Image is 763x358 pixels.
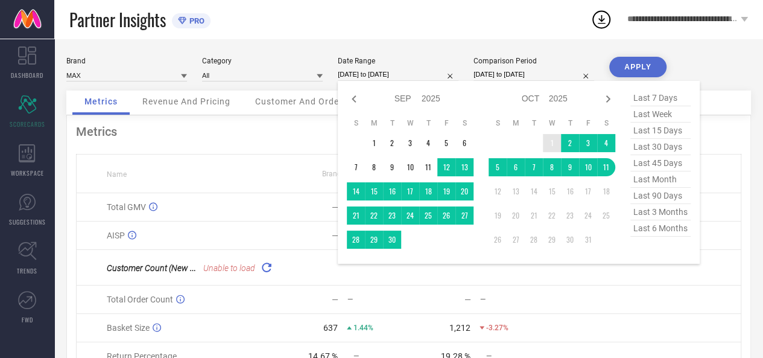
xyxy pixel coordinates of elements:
[597,206,615,225] td: Sat Oct 25 2025
[347,295,408,304] div: —
[464,295,471,304] div: —
[347,118,365,128] th: Sunday
[202,57,323,65] div: Category
[383,182,401,200] td: Tue Sep 16 2025
[455,134,473,152] td: Sat Sep 06 2025
[338,68,458,81] input: Select date range
[590,8,612,30] div: Open download list
[107,295,173,304] span: Total Order Count
[579,182,597,200] td: Fri Oct 17 2025
[332,295,338,304] div: —
[107,323,150,333] span: Basket Size
[543,158,561,176] td: Wed Oct 08 2025
[419,118,437,128] th: Thursday
[630,123,691,139] span: last 15 days
[347,231,365,249] td: Sun Sep 28 2025
[419,182,437,200] td: Thu Sep 18 2025
[419,206,437,225] td: Thu Sep 25 2025
[383,158,401,176] td: Tue Sep 09 2025
[597,158,615,176] td: Sat Oct 11 2025
[630,220,691,237] span: last 6 months
[507,158,525,176] td: Mon Oct 06 2025
[489,206,507,225] td: Sun Oct 19 2025
[437,118,455,128] th: Friday
[365,134,383,152] td: Mon Sep 01 2025
[401,118,419,128] th: Wednesday
[543,231,561,249] td: Wed Oct 29 2025
[561,158,579,176] td: Thu Oct 09 2025
[383,206,401,225] td: Tue Sep 23 2025
[107,202,146,212] span: Total GMV
[66,57,187,65] div: Brand
[437,134,455,152] td: Fri Sep 05 2025
[525,118,543,128] th: Tuesday
[437,158,455,176] td: Fri Sep 12 2025
[630,155,691,171] span: last 45 days
[579,134,597,152] td: Fri Oct 03 2025
[455,118,473,128] th: Saturday
[107,262,227,273] span: Customer Count (New vs Repeat)
[365,118,383,128] th: Monday
[507,118,525,128] th: Monday
[507,206,525,225] td: Mon Oct 20 2025
[597,182,615,200] td: Sat Oct 18 2025
[455,182,473,200] td: Sat Sep 20 2025
[473,68,594,81] input: Select comparison period
[322,170,362,178] span: Brand Value
[332,202,338,212] div: —
[455,206,473,225] td: Sat Sep 27 2025
[630,139,691,155] span: last 30 days
[601,92,615,106] div: Next month
[579,231,597,249] td: Fri Oct 31 2025
[76,124,741,139] div: Metrics
[561,118,579,128] th: Thursday
[561,231,579,249] td: Thu Oct 30 2025
[525,206,543,225] td: Tue Oct 21 2025
[401,206,419,225] td: Wed Sep 24 2025
[353,324,373,332] span: 1.44%
[401,134,419,152] td: Wed Sep 03 2025
[203,263,255,273] span: Unable to load
[383,118,401,128] th: Tuesday
[107,231,125,240] span: AISP
[383,134,401,152] td: Tue Sep 02 2025
[401,158,419,176] td: Wed Sep 10 2025
[107,170,127,179] span: Name
[22,315,33,324] span: FWD
[543,118,561,128] th: Wednesday
[332,231,338,240] div: —
[525,182,543,200] td: Tue Oct 14 2025
[419,134,437,152] td: Thu Sep 04 2025
[437,182,455,200] td: Fri Sep 19 2025
[9,217,46,226] span: SUGGESTIONS
[186,16,204,25] span: PRO
[507,182,525,200] td: Mon Oct 13 2025
[579,158,597,176] td: Fri Oct 10 2025
[365,158,383,176] td: Mon Sep 08 2025
[473,57,594,65] div: Comparison Period
[579,206,597,225] td: Fri Oct 24 2025
[84,97,118,106] span: Metrics
[486,324,508,332] span: -3.27%
[255,97,347,106] span: Customer And Orders
[507,231,525,249] td: Mon Oct 27 2025
[597,118,615,128] th: Saturday
[347,206,365,225] td: Sun Sep 21 2025
[69,7,166,32] span: Partner Insights
[11,168,44,177] span: WORKSPACE
[347,158,365,176] td: Sun Sep 07 2025
[480,295,541,304] div: —
[365,182,383,200] td: Mon Sep 15 2025
[525,231,543,249] td: Tue Oct 28 2025
[609,57,666,77] button: APPLY
[489,118,507,128] th: Sunday
[489,158,507,176] td: Sun Oct 05 2025
[365,231,383,249] td: Mon Sep 29 2025
[449,323,470,333] div: 1,212
[489,182,507,200] td: Sun Oct 12 2025
[455,158,473,176] td: Sat Sep 13 2025
[142,97,230,106] span: Revenue And Pricing
[561,134,579,152] td: Thu Oct 02 2025
[597,134,615,152] td: Sat Oct 04 2025
[630,106,691,123] span: last week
